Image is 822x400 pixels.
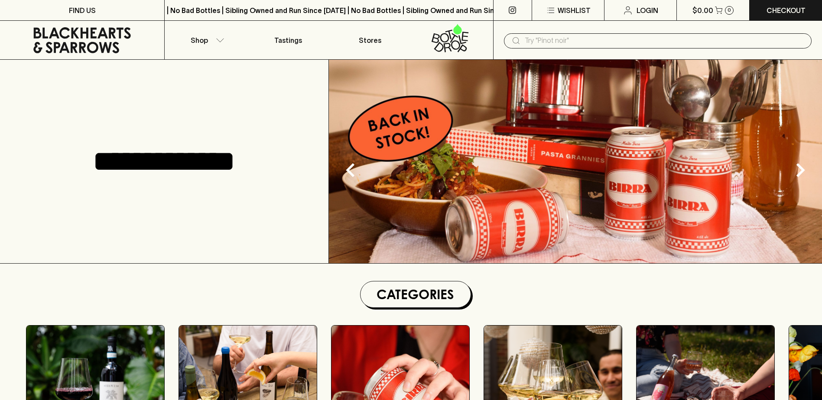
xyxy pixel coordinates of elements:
[525,34,805,48] input: Try "Pinot noir"
[558,5,591,16] p: Wishlist
[247,21,329,59] a: Tastings
[637,5,658,16] p: Login
[191,35,208,45] p: Shop
[69,5,96,16] p: FIND US
[359,35,381,45] p: Stores
[783,153,818,187] button: Next
[364,285,467,304] h1: Categories
[728,8,731,13] p: 0
[692,5,713,16] p: $0.00
[165,21,247,59] button: Shop
[333,153,368,187] button: Previous
[767,5,806,16] p: Checkout
[329,21,411,59] a: Stores
[329,60,822,263] img: optimise
[274,35,302,45] p: Tastings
